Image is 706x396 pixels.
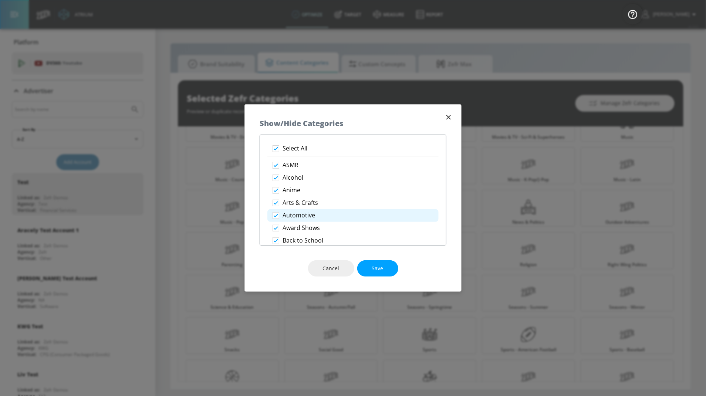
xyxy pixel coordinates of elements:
[260,119,343,127] h5: Show/Hide Categories
[283,186,300,194] p: Anime
[283,145,307,152] p: Select All
[283,224,320,232] p: Award Shows
[323,264,340,273] span: Cancel
[308,260,354,277] button: Cancel
[357,260,398,277] button: Save
[372,264,384,273] span: Save
[283,237,323,244] p: Back to School
[283,174,303,182] p: Alcohol
[283,211,315,219] p: Automotive
[283,161,298,169] p: ASMR
[622,4,643,24] button: Open Resource Center
[283,199,318,207] p: Arts & Crafts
